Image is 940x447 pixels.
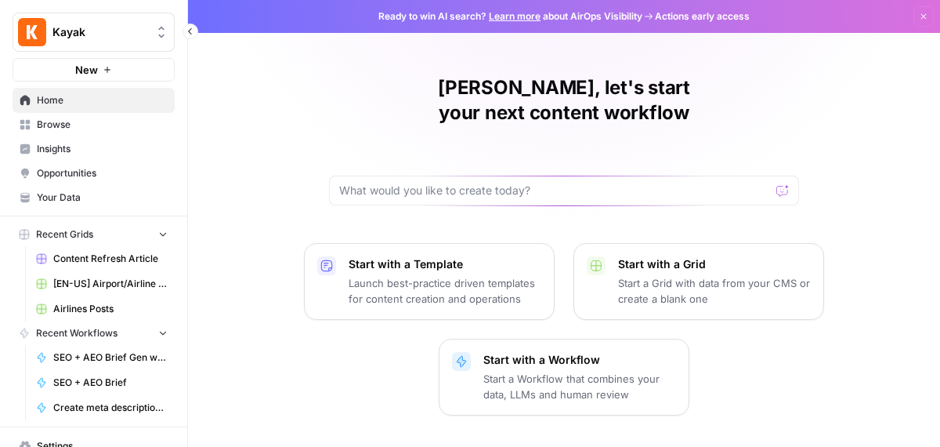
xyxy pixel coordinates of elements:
[13,112,175,137] a: Browse
[53,401,168,415] span: Create meta description (Niamh)
[349,256,541,272] p: Start with a Template
[13,136,175,162] a: Insights
[13,322,175,345] button: Recent Workflows
[29,395,175,420] a: Create meta description (Niamh)
[53,252,168,266] span: Content Refresh Article
[349,275,541,307] p: Launch best-practice driven templates for content creation and operations
[304,243,555,320] button: Start with a TemplateLaunch best-practice driven templates for content creation and operations
[618,256,811,272] p: Start with a Grid
[439,339,689,416] button: Start with a WorkflowStart a Workflow that combines your data, LLMs and human review
[52,24,147,40] span: Kayak
[13,13,175,52] button: Workspace: Kayak
[655,9,750,24] span: Actions early access
[37,191,168,205] span: Your Data
[29,271,175,296] a: [EN-US] Airport/Airline Content Refresh
[75,62,98,78] span: New
[37,166,168,180] span: Opportunities
[378,9,642,24] span: Ready to win AI search? about AirOps Visibility
[13,161,175,186] a: Opportunities
[18,18,46,46] img: Kayak Logo
[483,352,676,368] p: Start with a Workflow
[483,371,676,402] p: Start a Workflow that combines your data, LLMs and human review
[37,118,168,132] span: Browse
[29,370,175,395] a: SEO + AEO Brief
[13,185,175,210] a: Your Data
[36,227,93,242] span: Recent Grids
[36,326,117,340] span: Recent Workflows
[13,88,175,113] a: Home
[13,58,175,82] button: New
[29,345,175,370] a: SEO + AEO Brief Gen w/ FAQ
[618,275,811,307] p: Start a Grid with data from your CMS or create a blank one
[37,142,168,156] span: Insights
[53,376,168,390] span: SEO + AEO Brief
[53,302,168,316] span: Airlines Posts
[53,351,168,365] span: SEO + AEO Brief Gen w/ FAQ
[53,277,168,291] span: [EN-US] Airport/Airline Content Refresh
[339,183,770,198] input: What would you like to create today?
[329,75,799,125] h1: [PERSON_NAME], let's start your next content workflow
[29,246,175,271] a: Content Refresh Article
[13,223,175,246] button: Recent Grids
[573,243,824,320] button: Start with a GridStart a Grid with data from your CMS or create a blank one
[37,93,168,107] span: Home
[29,296,175,322] a: Airlines Posts
[489,10,540,22] a: Learn more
